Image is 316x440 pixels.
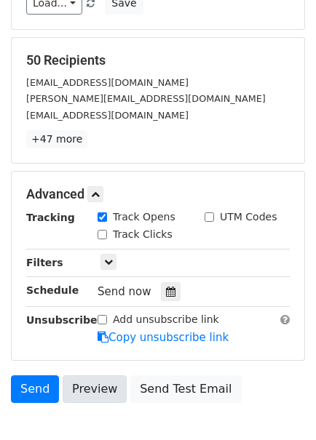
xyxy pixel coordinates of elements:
strong: Tracking [26,212,75,223]
h5: Advanced [26,186,290,202]
a: Send [11,375,59,403]
label: UTM Codes [220,209,277,225]
a: Send Test Email [130,375,241,403]
iframe: Chat Widget [243,370,316,440]
strong: Filters [26,257,63,268]
label: Track Opens [113,209,175,225]
strong: Schedule [26,284,79,296]
a: +47 more [26,130,87,148]
span: Send now [98,285,151,298]
small: [EMAIL_ADDRESS][DOMAIN_NAME] [26,110,189,121]
a: Copy unsubscribe link [98,331,229,344]
small: [PERSON_NAME][EMAIL_ADDRESS][DOMAIN_NAME] [26,93,266,104]
strong: Unsubscribe [26,314,98,326]
h5: 50 Recipients [26,52,290,68]
small: [EMAIL_ADDRESS][DOMAIN_NAME] [26,77,189,88]
a: Preview [63,375,127,403]
label: Track Clicks [113,227,173,242]
label: Add unsubscribe link [113,312,219,327]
